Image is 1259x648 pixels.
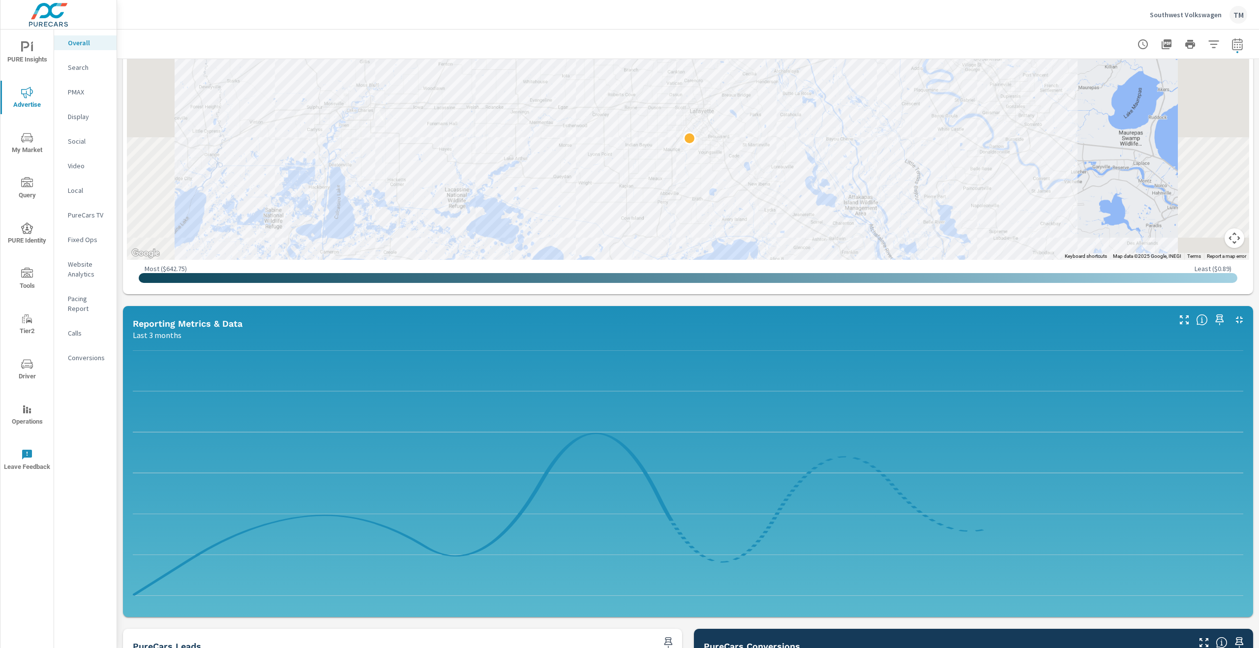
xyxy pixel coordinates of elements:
img: Google [129,247,162,260]
div: nav menu [0,30,54,482]
span: Understand performance data overtime and see how metrics compare to each other. [1196,314,1208,326]
p: Video [68,161,109,171]
p: Calls [68,328,109,338]
span: Tier2 [3,313,51,337]
button: Make Fullscreen [1176,312,1192,328]
button: Map camera controls [1225,228,1244,248]
div: Display [54,109,117,124]
p: Website Analytics [68,259,109,279]
h5: Reporting Metrics & Data [133,318,242,329]
div: PMAX [54,85,117,99]
div: Local [54,183,117,198]
p: Last 3 months [133,329,181,341]
p: Least ( $0.89 ) [1195,264,1231,273]
div: Website Analytics [54,257,117,281]
div: Overall [54,35,117,50]
span: Operations [3,403,51,428]
a: Report a map error [1207,253,1246,259]
p: Conversions [68,353,109,363]
span: Advertise [3,87,51,111]
div: Conversions [54,350,117,365]
div: Fixed Ops [54,232,117,247]
button: "Export Report to PDF" [1157,34,1176,54]
div: Search [54,60,117,75]
div: PureCars TV [54,208,117,222]
button: Apply Filters [1204,34,1224,54]
div: Video [54,158,117,173]
button: Select Date Range [1228,34,1247,54]
p: Search [68,62,109,72]
div: Calls [54,326,117,340]
span: Driver [3,358,51,382]
span: My Market [3,132,51,156]
p: Southwest Volkswagen [1150,10,1222,19]
span: PURE Insights [3,41,51,65]
p: PMAX [68,87,109,97]
span: Query [3,177,51,201]
p: Local [68,185,109,195]
button: Print Report [1180,34,1200,54]
div: Pacing Report [54,291,117,316]
p: PureCars TV [68,210,109,220]
a: Open this area in Google Maps (opens a new window) [129,247,162,260]
span: Map data ©2025 Google, INEGI [1113,253,1181,259]
p: Overall [68,38,109,48]
span: PURE Identity [3,222,51,247]
div: Social [54,134,117,149]
p: Social [68,136,109,146]
span: Tools [3,268,51,292]
p: Fixed Ops [68,235,109,245]
p: Most ( $642.75 ) [145,264,187,273]
span: Save this to your personalized report [1212,312,1228,328]
span: Leave Feedback [3,449,51,473]
p: Display [68,112,109,122]
p: Pacing Report [68,294,109,313]
button: Minimize Widget [1231,312,1247,328]
button: Keyboard shortcuts [1065,253,1107,260]
a: Terms (opens in new tab) [1187,253,1201,259]
div: TM [1229,6,1247,24]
